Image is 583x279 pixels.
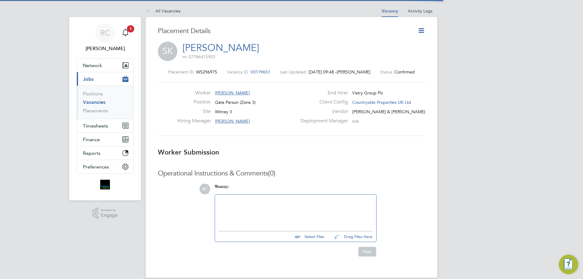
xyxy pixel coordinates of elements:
span: Vistry Group Plc [352,90,383,96]
nav: Main navigation [69,17,141,200]
label: Deployment Manager [297,118,348,124]
div: Jobs [77,86,133,119]
label: Position [177,99,211,105]
label: Worker [177,90,211,96]
span: Timesheets [83,123,108,129]
a: 1 [119,23,131,43]
span: WS296975 [196,69,217,75]
button: Reports [77,146,133,160]
span: [PERSON_NAME] [337,69,370,75]
a: [PERSON_NAME] [182,42,259,54]
span: Engage [101,213,118,218]
label: Site [177,108,211,115]
button: Preferences [77,160,133,173]
span: Countryside Properties UK Ltd [352,100,411,105]
span: Robyn Clarke [77,45,134,52]
span: SK [158,42,177,61]
a: Positions [83,91,103,97]
button: Finance [77,133,133,146]
b: Worker Submission [158,148,219,156]
span: Gate Person (Zone 3) [215,100,256,105]
span: Network [83,63,102,68]
a: Vacancy [382,9,398,14]
label: Vacancy ID [227,69,248,75]
button: Timesheets [77,119,133,132]
label: End Hirer [297,90,348,96]
span: RC [199,184,210,194]
img: bromak-logo-retina.png [100,180,110,189]
h3: Operational Instructions & Comments [158,169,425,178]
span: Witney 3 [215,109,232,114]
label: Last Updated [280,69,306,75]
h3: Placement Details [158,27,408,36]
div: say: [215,184,377,194]
span: n/a [352,118,358,124]
button: Post [358,247,376,257]
a: Vacancies [83,99,105,105]
span: [PERSON_NAME] [215,90,250,96]
span: 1 [127,25,134,32]
label: Client Config [297,99,348,105]
a: Powered byEngage [92,208,118,219]
a: Placements [83,108,108,114]
label: Placement ID [168,69,194,75]
a: Activity Logs [408,8,432,14]
span: RC [100,29,110,37]
label: Vendor [297,108,348,115]
a: Go to home page [77,180,134,189]
a: RC[PERSON_NAME] [77,23,134,52]
label: Hiring Manager [177,118,211,124]
button: Drag Files Here [329,230,373,243]
span: Powered by [101,208,118,213]
a: All Vacancies [146,8,180,14]
button: Network [77,59,133,72]
span: [PERSON_NAME] [215,118,250,124]
span: (0) [268,169,275,177]
span: Reports [83,150,101,156]
span: Preferences [83,164,109,170]
span: [DATE] 09:48 - [309,69,337,75]
label: Status [380,69,392,75]
span: Finance [83,137,100,142]
span: Jobs [83,76,94,82]
button: Engage Resource Center [559,255,578,274]
button: Jobs [77,72,133,86]
span: You [215,184,222,189]
span: m: 07786415903 [182,54,215,60]
span: Confirmed [394,69,415,75]
span: [PERSON_NAME] & [PERSON_NAME] Limited [352,109,441,114]
span: V0179651 [251,69,270,75]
